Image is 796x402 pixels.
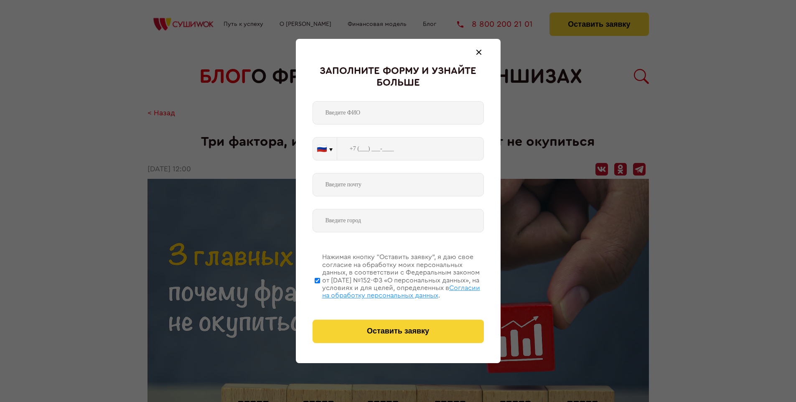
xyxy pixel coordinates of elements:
div: Заполните форму и узнайте больше [313,66,484,89]
input: Введите город [313,209,484,232]
button: Оставить заявку [313,320,484,343]
button: 🇷🇺 [313,137,337,160]
div: Нажимая кнопку “Оставить заявку”, я даю свое согласие на обработку моих персональных данных, в со... [322,253,484,299]
input: Введите ФИО [313,101,484,125]
input: Введите почту [313,173,484,196]
input: +7 (___) ___-____ [337,137,484,160]
span: Согласии на обработку персональных данных [322,285,480,299]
